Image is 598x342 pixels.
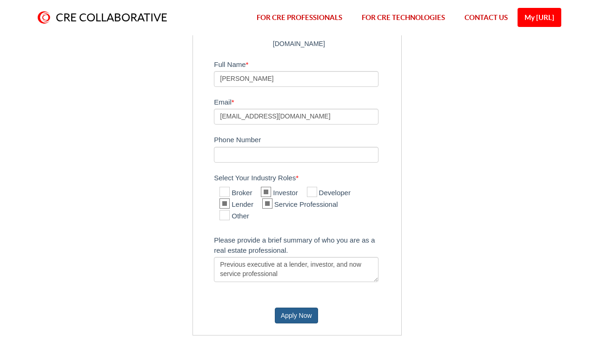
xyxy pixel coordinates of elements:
button: Apply Now [275,308,318,323]
label: Phone Number [214,132,397,146]
label: Full Name [214,56,397,71]
label: Lender [219,199,253,210]
label: Developer [307,188,351,199]
label: Service Professional [262,199,338,210]
label: Please provide a brief summary of who you are as a real estate professional. [214,232,397,257]
label: Email [214,94,397,109]
a: My [URL] [518,8,561,27]
label: Broker [219,188,252,199]
label: Other [219,211,249,222]
p: Please fill out the form below for consideration for access to [DOMAIN_NAME] [209,26,388,49]
label: Select Your Industry Roles [214,170,397,184]
label: Investor [261,188,298,199]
